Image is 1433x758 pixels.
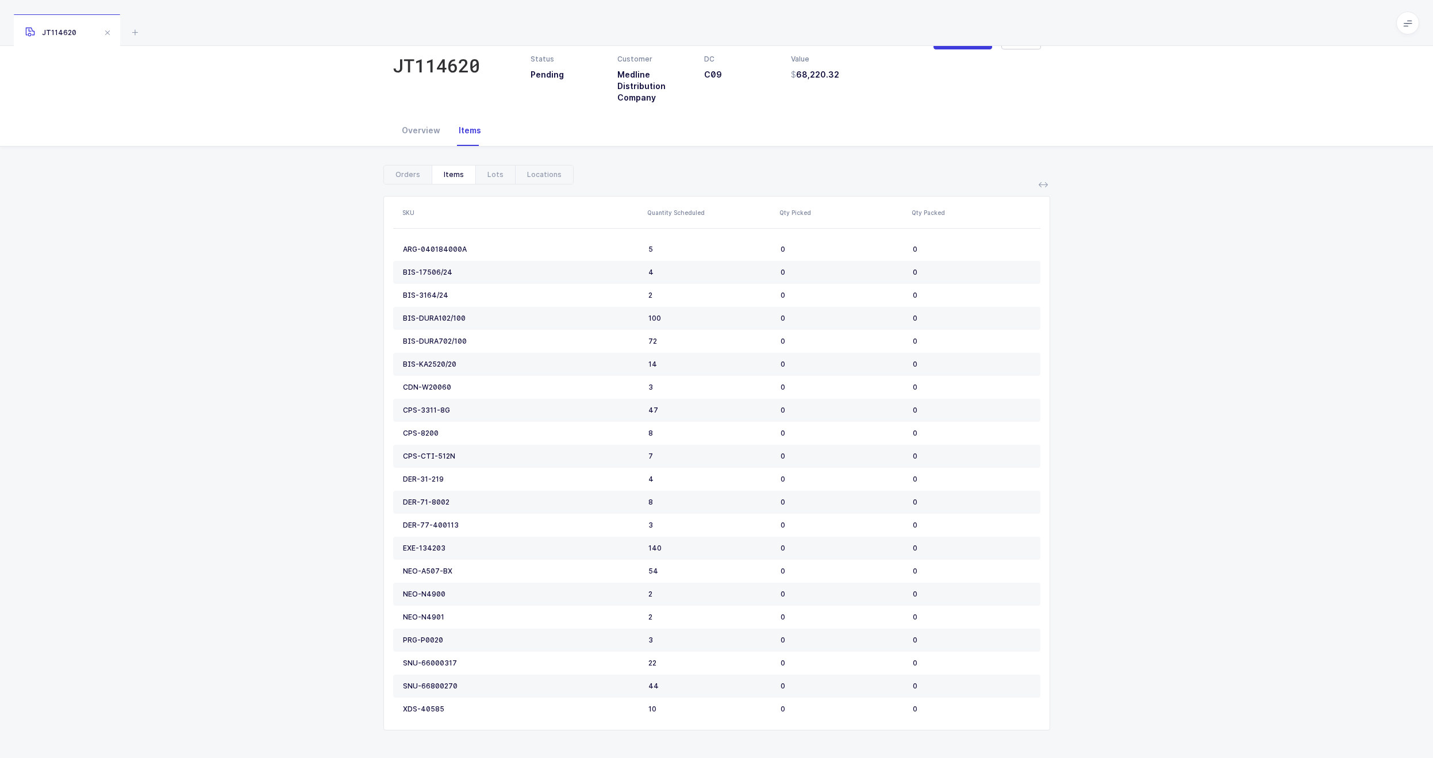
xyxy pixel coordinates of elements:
[403,705,639,714] div: XDS-40585
[781,544,904,553] div: 0
[781,291,904,300] div: 0
[781,383,904,392] div: 0
[913,383,1031,392] div: 0
[781,682,904,691] div: 0
[913,705,1031,714] div: 0
[648,682,771,691] div: 44
[704,54,777,64] div: DC
[913,567,1031,576] div: 0
[647,208,773,217] div: Quantity Scheduled
[403,544,639,553] div: EXE-134203
[781,268,904,277] div: 0
[779,208,905,217] div: Qty Picked
[648,337,771,346] div: 72
[781,590,904,599] div: 0
[648,406,771,415] div: 47
[648,636,771,645] div: 3
[403,498,639,507] div: DER-71-8002
[781,659,904,668] div: 0
[781,429,904,438] div: 0
[403,360,639,369] div: BIS-KA2520/20
[403,337,639,346] div: BIS-DURA702/100
[913,613,1031,622] div: 0
[648,613,771,622] div: 2
[781,498,904,507] div: 0
[648,705,771,714] div: 10
[403,268,639,277] div: BIS-17506/24
[432,166,475,184] div: Items
[913,590,1031,599] div: 0
[648,659,771,668] div: 22
[913,659,1031,668] div: 0
[403,291,639,300] div: BIS-3164/24
[913,429,1031,438] div: 0
[450,115,490,146] div: Items
[913,498,1031,507] div: 0
[403,314,639,323] div: BIS-DURA102/100
[475,166,515,184] div: Lots
[913,291,1031,300] div: 0
[704,69,777,80] h3: C09
[648,245,771,254] div: 5
[403,475,639,484] div: DER-31-219
[403,682,639,691] div: SNU-66800270
[781,475,904,484] div: 0
[648,383,771,392] div: 3
[403,429,639,438] div: CPS-8200
[648,268,771,277] div: 4
[913,544,1031,553] div: 0
[648,590,771,599] div: 2
[617,54,690,64] div: Customer
[791,69,839,80] span: 68,220.32
[648,429,771,438] div: 8
[403,452,639,461] div: CPS-CTI-512N
[648,360,771,369] div: 14
[781,613,904,622] div: 0
[913,636,1031,645] div: 0
[781,406,904,415] div: 0
[913,452,1031,461] div: 0
[648,475,771,484] div: 4
[403,567,639,576] div: NEO-A507-BX
[25,28,76,37] span: JT114620
[393,115,450,146] div: Overview
[515,166,573,184] div: Locations
[648,498,771,507] div: 8
[403,383,639,392] div: CDN-W20060
[403,406,639,415] div: CPS-3311-8G
[403,590,639,599] div: NEO-N4900
[648,452,771,461] div: 7
[781,360,904,369] div: 0
[402,208,640,217] div: SKU
[648,291,771,300] div: 2
[781,567,904,576] div: 0
[781,245,904,254] div: 0
[403,521,639,530] div: DER-77-400113
[791,54,864,64] div: Value
[781,314,904,323] div: 0
[913,682,1031,691] div: 0
[403,636,639,645] div: PRG-P0020
[648,314,771,323] div: 100
[384,166,432,184] div: Orders
[617,69,690,103] h3: Medline Distribution Company
[531,54,604,64] div: Status
[912,208,1037,217] div: Qty Packed
[648,521,771,530] div: 3
[781,636,904,645] div: 0
[913,268,1031,277] div: 0
[403,613,639,622] div: NEO-N4901
[403,245,639,254] div: ARG-040184000A
[781,452,904,461] div: 0
[913,521,1031,530] div: 0
[913,314,1031,323] div: 0
[781,337,904,346] div: 0
[403,659,639,668] div: SNU-66000317
[648,544,771,553] div: 140
[913,360,1031,369] div: 0
[781,521,904,530] div: 0
[648,567,771,576] div: 54
[781,705,904,714] div: 0
[531,69,604,80] h3: Pending
[913,337,1031,346] div: 0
